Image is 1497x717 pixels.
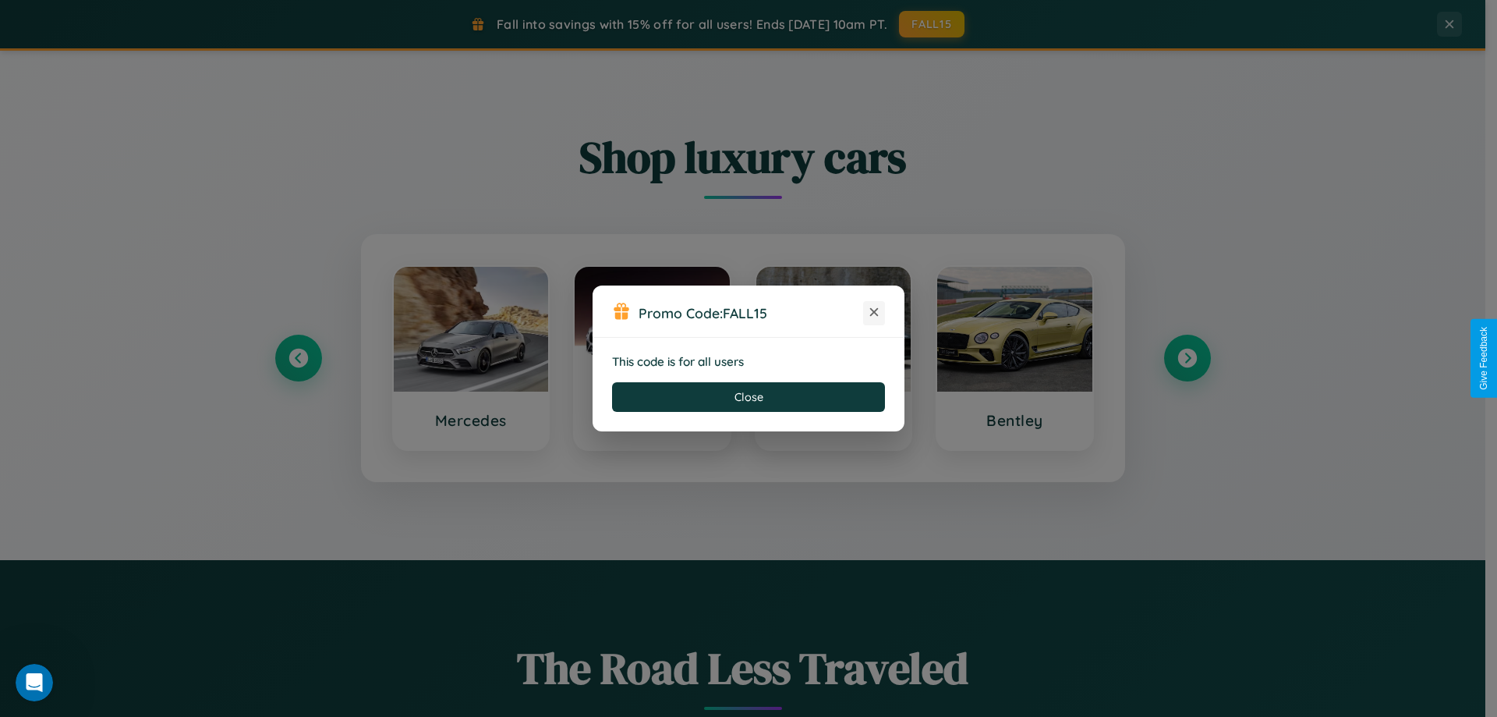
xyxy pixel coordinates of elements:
button: Close [612,382,885,412]
div: Give Feedback [1478,327,1489,390]
strong: This code is for all users [612,354,744,369]
iframe: Intercom live chat [16,664,53,701]
h3: Promo Code: [639,304,863,321]
b: FALL15 [723,304,767,321]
